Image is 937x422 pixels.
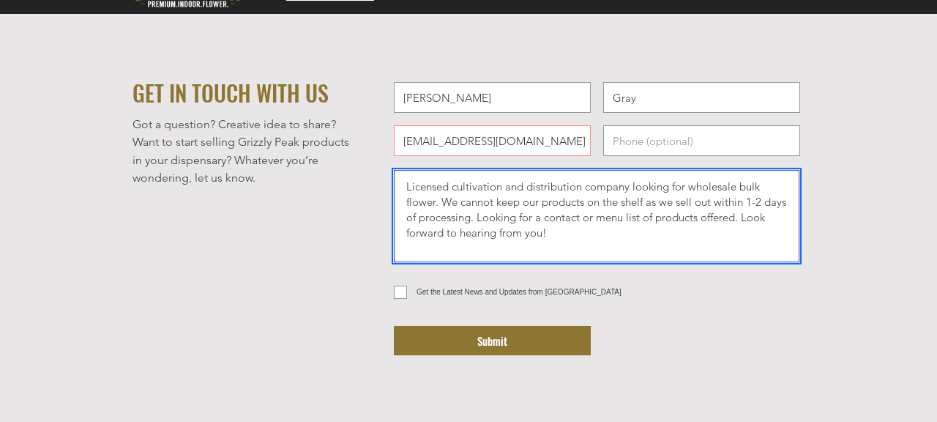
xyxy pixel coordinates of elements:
[394,170,799,262] textarea: Licensed cultivation and distribution company looking for wholesale bulk flower. We cannot keep o...
[132,117,336,131] span: Got a question? Creative idea to share?
[603,125,800,156] input: Phone (optional)
[132,76,329,109] span: GET IN TOUCH WITH US
[132,135,349,185] span: Want to start selling Grizzly Peak products in your dispensary? Whatever you’re wondering, let us...
[394,326,591,355] button: Submit
[394,82,591,113] input: First Name
[394,125,591,156] input: Email
[417,288,621,296] span: Get the Latest News and Updates from [GEOGRAPHIC_DATA]
[477,333,507,349] span: Submit
[603,82,800,113] input: Last Name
